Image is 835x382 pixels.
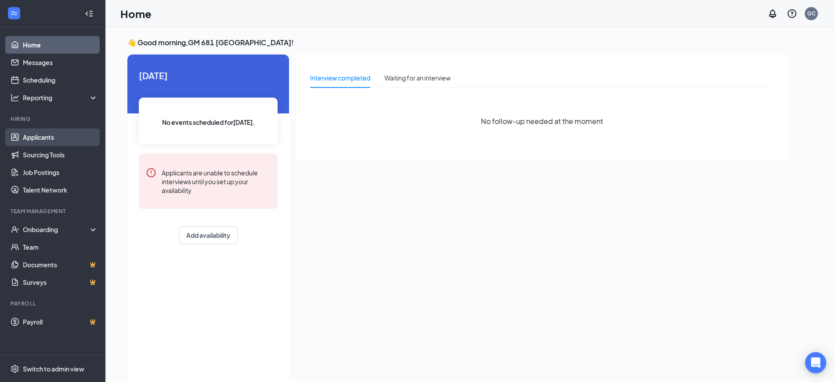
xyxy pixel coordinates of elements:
[139,69,278,82] span: [DATE]
[11,207,96,215] div: Team Management
[23,71,98,89] a: Scheduling
[805,352,826,373] div: Open Intercom Messenger
[11,225,19,234] svg: UserCheck
[179,226,238,244] button: Add availability
[11,364,19,373] svg: Settings
[162,117,255,127] span: No events scheduled for [DATE] .
[146,167,156,178] svg: Error
[23,256,98,273] a: DocumentsCrown
[23,313,98,331] a: PayrollCrown
[23,93,98,102] div: Reporting
[11,93,19,102] svg: Analysis
[787,8,797,19] svg: QuestionInfo
[11,300,96,307] div: Payroll
[23,364,84,373] div: Switch to admin view
[23,146,98,164] a: Sourcing Tools
[127,38,788,47] h3: 👋 Good morning, GM 681 [GEOGRAPHIC_DATA] !
[162,167,271,195] div: Applicants are unable to schedule interviews until you set up your availability.
[23,238,98,256] a: Team
[23,181,98,199] a: Talent Network
[85,9,94,18] svg: Collapse
[767,8,778,19] svg: Notifications
[384,73,451,83] div: Waiting for an interview
[807,10,816,17] div: GC
[23,225,90,234] div: Onboarding
[23,164,98,181] a: Job Postings
[120,6,152,21] h1: Home
[23,36,98,54] a: Home
[23,273,98,291] a: SurveysCrown
[11,115,96,123] div: Hiring
[10,9,18,18] svg: WorkstreamLogo
[23,54,98,71] a: Messages
[23,128,98,146] a: Applicants
[310,73,370,83] div: Interview completed
[481,116,603,127] span: No follow-up needed at the moment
